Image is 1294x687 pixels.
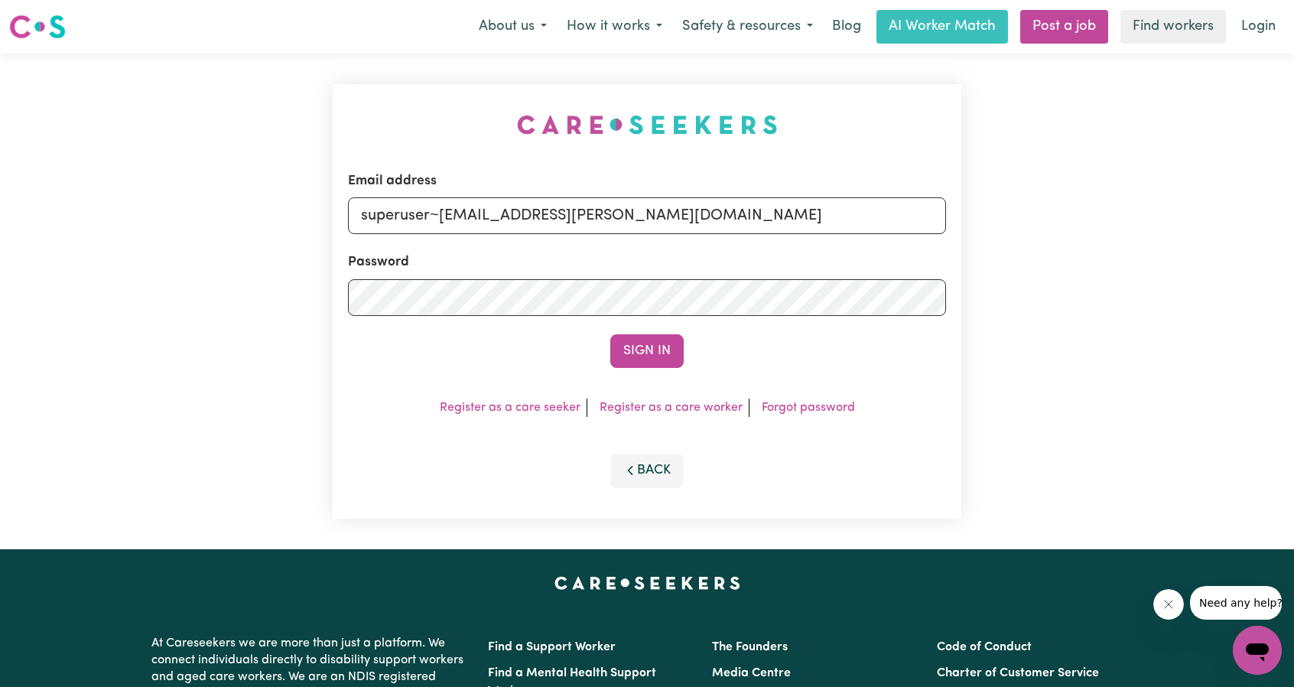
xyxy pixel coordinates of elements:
[1153,589,1184,620] iframe: Close message
[9,11,93,23] span: Need any help?
[1232,10,1285,44] a: Login
[469,11,557,43] button: About us
[1233,626,1282,675] iframe: Button to launch messaging window
[1020,10,1108,44] a: Post a job
[937,667,1099,679] a: Charter of Customer Service
[557,11,672,43] button: How it works
[488,641,616,653] a: Find a Support Worker
[440,402,580,414] a: Register as a care seeker
[823,10,870,44] a: Blog
[712,667,791,679] a: Media Centre
[600,402,743,414] a: Register as a care worker
[1190,586,1282,620] iframe: Message from company
[554,577,740,589] a: Careseekers home page
[672,11,823,43] button: Safety & resources
[9,9,66,44] a: Careseekers logo
[762,402,855,414] a: Forgot password
[348,197,946,234] input: Email address
[712,641,788,653] a: The Founders
[610,454,684,487] button: Back
[348,171,437,191] label: Email address
[1120,10,1226,44] a: Find workers
[9,13,66,41] img: Careseekers logo
[876,10,1008,44] a: AI Worker Match
[348,252,409,272] label: Password
[610,334,684,368] button: Sign In
[937,641,1032,653] a: Code of Conduct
